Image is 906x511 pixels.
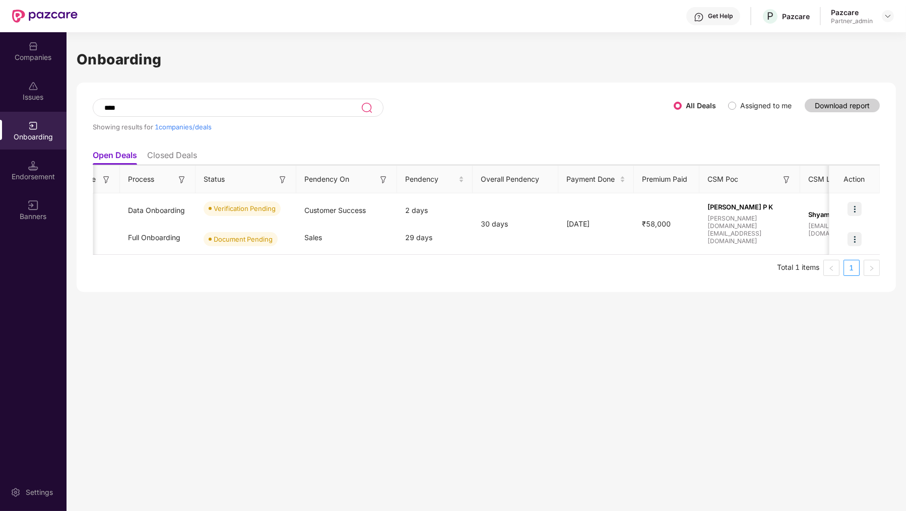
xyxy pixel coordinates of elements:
[120,224,196,251] div: Full Onboarding
[304,233,322,242] span: Sales
[214,203,276,213] div: Verification Pending
[361,102,372,114] img: svg+xml;base64,PHN2ZyB3aWR0aD0iMjQiIGhlaWdodD0iMjUiIHZpZXdCb3g9IjAgMCAyNCAyNSIgZmlsbD0ibm9uZSIgeG...
[204,174,225,185] span: Status
[566,174,618,185] span: Payment Done
[278,175,288,185] img: svg+xml;base64,PHN2ZyB3aWR0aD0iMTYiIGhlaWdodD0iMTYiIHZpZXdCb3g9IjAgMCAxNiAxNiIgZmlsbD0ibm9uZSIgeG...
[304,206,366,214] span: Customer Success
[120,197,196,224] div: Data Onboarding
[12,10,78,23] img: New Pazcare Logo
[829,166,880,193] th: Action
[634,166,699,193] th: Premium Paid
[686,101,716,110] label: All Deals
[707,214,792,245] span: [PERSON_NAME][DOMAIN_NAME][EMAIL_ADDRESS][DOMAIN_NAME]
[808,174,843,185] span: CSM Lead
[808,222,893,237] span: [EMAIL_ADDRESS][DOMAIN_NAME]
[93,123,674,131] div: Showing results for
[884,12,892,20] img: svg+xml;base64,PHN2ZyBpZD0iRHJvcGRvd24tMzJ4MzIiIHhtbG5zPSJodHRwOi8vd3d3LnczLm9yZy8yMDAwL3N2ZyIgd2...
[808,210,893,218] span: Shyamala C
[831,8,873,17] div: Pazcare
[708,12,733,20] div: Get Help
[707,203,792,211] span: [PERSON_NAME] P K
[823,260,839,276] button: left
[782,175,792,185] img: svg+xml;base64,PHN2ZyB3aWR0aD0iMTYiIGhlaWdodD0iMTYiIHZpZXdCb3g9IjAgMCAxNiAxNiIgZmlsbD0ibm9uZSIgeG...
[397,166,473,193] th: Pendency
[128,174,154,185] span: Process
[155,123,212,131] span: 1 companies/deals
[805,99,880,112] button: Download report
[694,12,704,22] img: svg+xml;base64,PHN2ZyBpZD0iSGVscC0zMngzMiIgeG1sbnM9Imh0dHA6Ly93d3cudzMub3JnLzIwMDAvc3ZnIiB3aWR0aD...
[848,202,862,216] img: icon
[777,260,819,276] li: Total 1 items
[558,166,634,193] th: Payment Done
[101,175,111,185] img: svg+xml;base64,PHN2ZyB3aWR0aD0iMTYiIGhlaWdodD0iMTYiIHZpZXdCb3g9IjAgMCAxNiAxNiIgZmlsbD0ibm9uZSIgeG...
[28,121,38,131] img: svg+xml;base64,PHN2ZyB3aWR0aD0iMjAiIGhlaWdodD0iMjAiIHZpZXdCb3g9IjAgMCAyMCAyMCIgZmlsbD0ibm9uZSIgeG...
[378,175,389,185] img: svg+xml;base64,PHN2ZyB3aWR0aD0iMTYiIGhlaWdodD0iMTYiIHZpZXdCb3g9IjAgMCAxNiAxNiIgZmlsbD0ibm9uZSIgeG...
[823,260,839,276] li: Previous Page
[23,487,56,497] div: Settings
[782,12,810,21] div: Pazcare
[28,41,38,51] img: svg+xml;base64,PHN2ZyBpZD0iQ29tcGFuaWVzIiB4bWxucz0iaHR0cDovL3d3dy53My5vcmcvMjAwMC9zdmciIHdpZHRoPS...
[473,218,558,230] div: 30 days
[634,220,679,228] span: ₹58,000
[844,260,860,276] li: 1
[397,224,473,251] div: 29 days
[707,174,738,185] span: CSM Poc
[147,150,197,165] li: Closed Deals
[848,232,862,246] img: icon
[214,234,273,244] div: Document Pending
[11,487,21,497] img: svg+xml;base64,PHN2ZyBpZD0iU2V0dGluZy0yMHgyMCIgeG1sbnM9Imh0dHA6Ly93d3cudzMub3JnLzIwMDAvc3ZnIiB3aW...
[93,150,137,165] li: Open Deals
[405,174,457,185] span: Pendency
[844,260,859,275] a: 1
[869,265,875,271] span: right
[28,161,38,171] img: svg+xml;base64,PHN2ZyB3aWR0aD0iMTQuNSIgaGVpZ2h0PSIxNC41IiB2aWV3Qm94PSIwIDAgMTYgMTYiIGZpbGw9Im5vbm...
[767,10,773,22] span: P
[831,17,873,25] div: Partner_admin
[740,101,792,110] label: Assigned to me
[28,81,38,91] img: svg+xml;base64,PHN2ZyBpZD0iSXNzdWVzX2Rpc2FibGVkIiB4bWxucz0iaHR0cDovL3d3dy53My5vcmcvMjAwMC9zdmciIH...
[397,197,473,224] div: 2 days
[828,265,834,271] span: left
[558,218,634,230] div: [DATE]
[864,260,880,276] li: Next Page
[177,175,187,185] img: svg+xml;base64,PHN2ZyB3aWR0aD0iMTYiIGhlaWdodD0iMTYiIHZpZXdCb3g9IjAgMCAxNiAxNiIgZmlsbD0ibm9uZSIgeG...
[473,166,558,193] th: Overall Pendency
[77,48,896,70] h1: Onboarding
[864,260,880,276] button: right
[304,174,349,185] span: Pendency On
[28,200,38,210] img: svg+xml;base64,PHN2ZyB3aWR0aD0iMTYiIGhlaWdodD0iMTYiIHZpZXdCb3g9IjAgMCAxNiAxNiIgZmlsbD0ibm9uZSIgeG...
